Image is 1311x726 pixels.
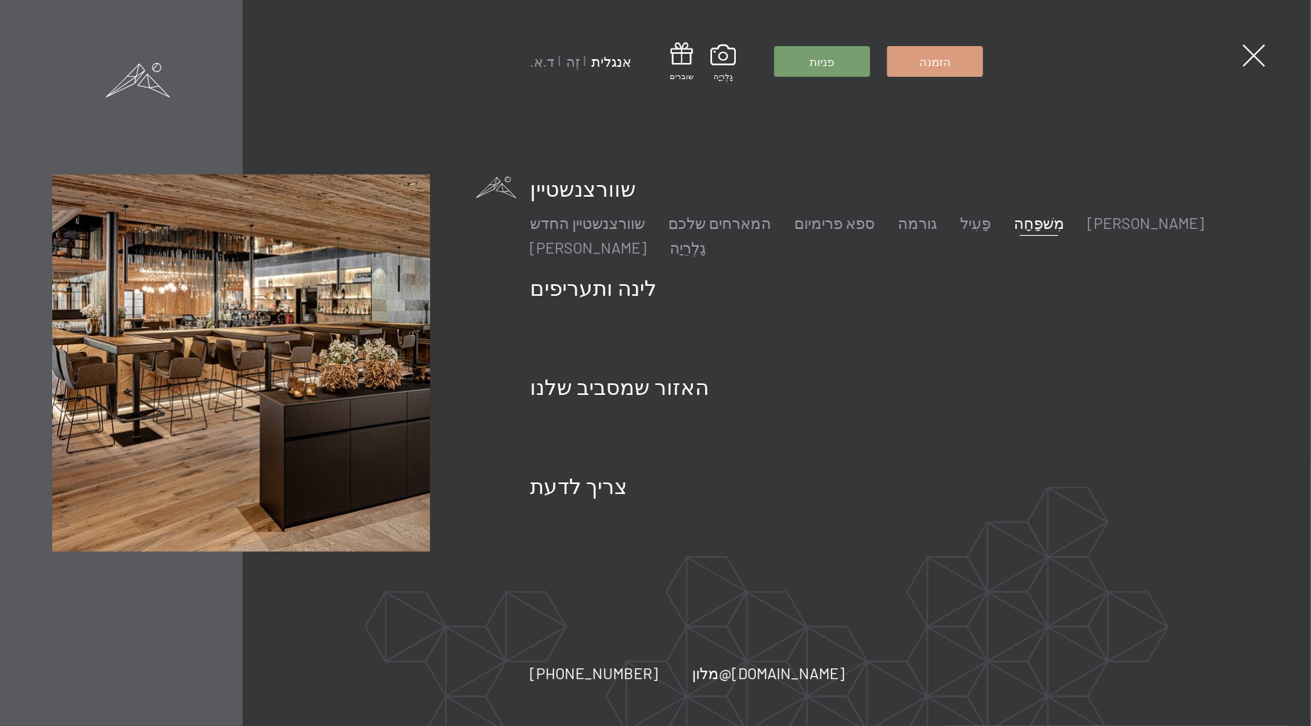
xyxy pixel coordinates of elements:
a: שוורצנשטיין החדש [530,214,645,232]
font: @ [719,664,732,682]
font: מלון [692,664,719,682]
a: מִשׁפָּחָה [1014,214,1064,232]
a: זֶה [566,53,580,70]
a: [PERSON_NAME] [1088,214,1204,232]
a: אנגלית [591,53,631,70]
a: מלון@[DOMAIN_NAME] [692,662,845,684]
font: שוברים [670,71,694,81]
font: [PHONE_NUMBER] [530,664,658,682]
a: ד.א. [530,53,555,70]
a: פָּעִיל [960,214,991,232]
a: גָלֶרֵיָה [710,45,736,81]
a: גָלֶרֵיָה [670,238,706,257]
a: המארחים שלכם [668,214,771,232]
a: גורמה [898,214,937,232]
a: [PERSON_NAME] [530,238,647,257]
a: שוברים [670,42,694,81]
font: [DOMAIN_NAME] [732,664,845,682]
a: פניות [775,47,869,76]
a: הזמנה [888,47,982,76]
a: [PHONE_NUMBER] [530,662,658,684]
a: ספא פרימיום [794,214,875,232]
font: הזמנה [919,55,951,68]
font: גָלֶרֵיָה [713,71,733,81]
font: פניות [810,55,835,68]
